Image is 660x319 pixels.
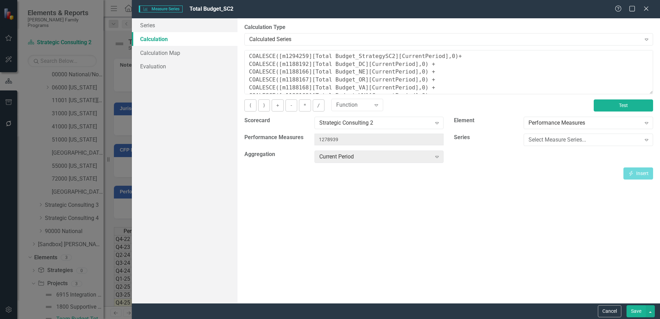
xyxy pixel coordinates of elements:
button: / [313,99,324,112]
div: Performance Measures [528,119,641,127]
label: Scorecard [244,117,309,125]
button: Cancel [598,305,621,317]
label: Calculation Type [244,23,653,31]
button: ( [244,99,256,112]
a: Calculation [132,32,237,46]
button: - [285,99,297,112]
div: Current Period [319,153,431,161]
span: Measure Series [139,6,182,12]
div: Strategic Consulting 2 [319,119,431,127]
div: Calculated Series [249,35,641,43]
input: Select Performance Measures... [314,134,444,145]
button: + [272,99,283,112]
div: Select Measure Series... [528,136,641,144]
button: ) [258,99,270,112]
a: Series [132,18,237,32]
button: Insert [623,167,653,180]
label: Series [454,134,518,142]
a: Evaluation [132,59,237,73]
a: Calculation Map [132,46,237,60]
textarea: COALESCE([m1294259][Total Budget_StrategySC2][CurrentPeriod],0)+ COALESCE([m1188192][Total Budget... [244,50,653,94]
label: Element [454,117,518,125]
label: Aggregation [244,151,309,158]
div: Function [336,101,371,109]
span: Total Budget_SC2 [190,6,233,12]
label: Performance Measures [244,134,309,142]
button: Save [627,305,646,317]
button: Test [594,99,653,112]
